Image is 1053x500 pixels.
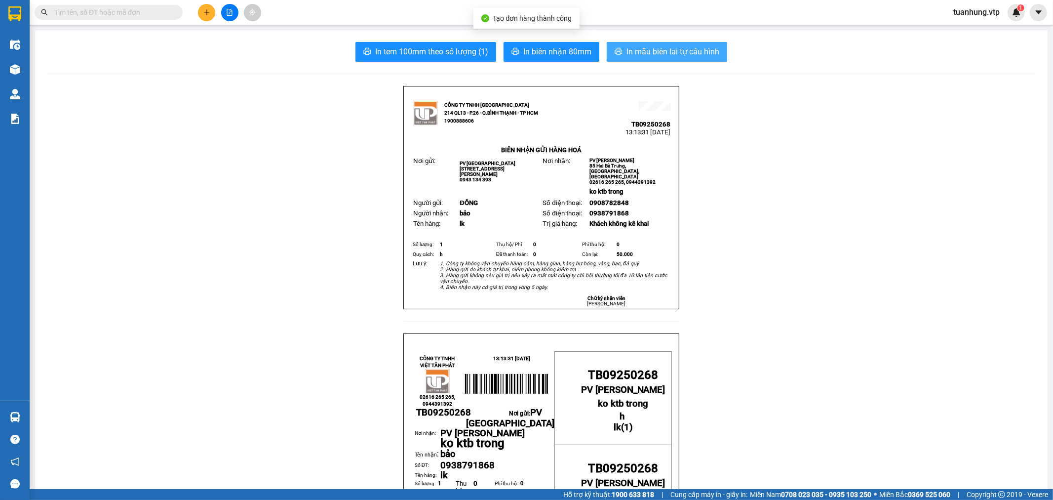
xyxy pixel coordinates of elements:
[420,394,455,407] span: 02616 265 265, 0944391392
[998,491,1005,498] span: copyright
[543,157,570,165] span: Nơi nhận:
[615,47,623,57] span: printer
[460,161,515,166] span: PV [GEOGRAPHIC_DATA]
[100,37,139,44] span: TB09250267
[625,128,671,136] span: 13:13:31 [DATE]
[8,6,21,21] img: logo-vxr
[581,384,665,395] span: PV [PERSON_NAME]
[76,69,91,83] span: Nơi nhận:
[614,411,633,433] strong: ( )
[375,45,488,58] span: In tem 100mm theo số lượng (1)
[10,114,20,124] img: solution-icon
[415,429,440,449] td: Nơi nhận:
[1017,4,1024,11] sup: 1
[440,428,525,439] span: PV [PERSON_NAME]
[440,460,495,471] span: 0938791868
[612,491,654,499] strong: 1900 633 818
[523,45,591,58] span: In biên nhận 80mm
[10,457,20,466] span: notification
[589,199,629,207] span: 0908782848
[415,449,439,458] span: :
[1012,8,1021,17] img: icon-new-feature
[460,199,478,207] span: ĐỒNG
[440,436,505,450] span: ko ktb trong
[420,356,455,368] strong: CÔNG TY TNHH VIỆT TÂN PHÁT
[411,240,438,250] td: Số lượng:
[581,240,615,250] td: Phí thu hộ:
[26,16,80,53] strong: CÔNG TY TNHH [GEOGRAPHIC_DATA] 214 QL13 - P.26 - Q.BÌNH THẠNH - TP HCM 1900888606
[1019,4,1022,11] span: 1
[493,14,572,22] span: Tạo đơn hàng thành công
[617,251,633,257] span: 50.000
[588,461,658,475] span: TB09250268
[355,42,496,62] button: printerIn tem 100mm theo số lượng (1)
[415,460,440,471] td: Số ĐT:
[440,449,456,459] span: bảo
[226,9,233,16] span: file-add
[444,102,538,124] strong: CÔNG TY TNHH [GEOGRAPHIC_DATA] 214 QL13 - P.26 - Q.BÌNH THẠNH - TP HCM 1900888606
[620,411,624,422] span: h
[563,489,654,500] span: Hỗ trợ kỹ thuật:
[10,435,20,444] span: question-circle
[874,493,877,497] span: ⚪️
[440,242,443,247] span: 1
[504,42,599,62] button: printerIn biên nhận 80mm
[456,480,467,495] span: Thu hộ:
[413,209,448,217] span: Người nhận:
[581,250,615,259] td: Còn lại:
[34,59,115,67] strong: BIÊN NHẬN GỬI HÀNG HOÁ
[495,240,532,250] td: Thụ hộ/ Phí
[363,47,371,57] span: printer
[10,22,23,47] img: logo
[413,199,443,207] span: Người gửi:
[520,480,523,487] span: 0
[466,410,554,428] span: Nơi gửi:
[587,295,625,301] strong: Chữ ký nhân viên
[413,220,440,227] span: Tên hàng:
[415,452,437,458] span: Tên nhận
[533,242,536,247] span: 0
[413,260,428,267] span: Lưu ý:
[94,44,139,52] span: 11:46:27 [DATE]
[543,199,582,207] span: Số điện thoại:
[607,42,727,62] button: printerIn mẫu biên lai tự cấu hình
[10,89,20,99] img: warehouse-icon
[10,40,20,50] img: warehouse-icon
[908,491,950,499] strong: 0369 525 060
[466,407,554,429] span: PV [GEOGRAPHIC_DATA]
[413,101,438,125] img: logo
[10,69,20,83] span: Nơi gửi:
[440,260,667,291] em: 1. Công ty không vận chuyển hàng cấm, hàng gian, hàng hư hỏng, vàng, bạc, đá quý. 2. Hàng gửi do ...
[10,479,20,489] span: message
[203,9,210,16] span: plus
[581,478,665,489] span: PV [PERSON_NAME]
[438,480,441,487] span: 1
[589,209,629,217] span: 0938791868
[587,301,625,306] span: [PERSON_NAME]
[425,369,450,394] img: logo
[589,179,656,185] span: 02616 265 265, 0944391392
[413,157,435,165] span: Nơi gửi:
[511,47,519,57] span: printer
[781,491,871,499] strong: 0708 023 035 - 0935 103 250
[473,480,477,487] span: 0
[598,398,648,409] span: ko ktb trong
[99,69,128,75] span: PV Đắk Song
[614,422,621,433] span: lk
[440,470,448,481] span: lk
[10,412,20,422] img: warehouse-icon
[626,45,719,58] span: In mẫu biên lai tự cấu hình
[589,163,639,179] span: 85 Hai Bà Trưng, [GEOGRAPHIC_DATA], [GEOGRAPHIC_DATA]
[440,251,443,257] span: h
[54,7,171,18] input: Tìm tên, số ĐT hoặc mã đơn
[221,4,238,21] button: file-add
[493,356,530,361] span: 13:13:31 [DATE]
[670,489,747,500] span: Cung cấp máy in - giấy in:
[543,220,577,227] span: Trị giá hàng:
[411,250,438,259] td: Quy cách:
[460,166,505,177] span: [STREET_ADDRESS][PERSON_NAME]
[460,220,465,227] span: lk
[415,471,440,480] td: Tên hàng:
[543,209,582,217] span: Số điện thoại:
[198,4,215,21] button: plus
